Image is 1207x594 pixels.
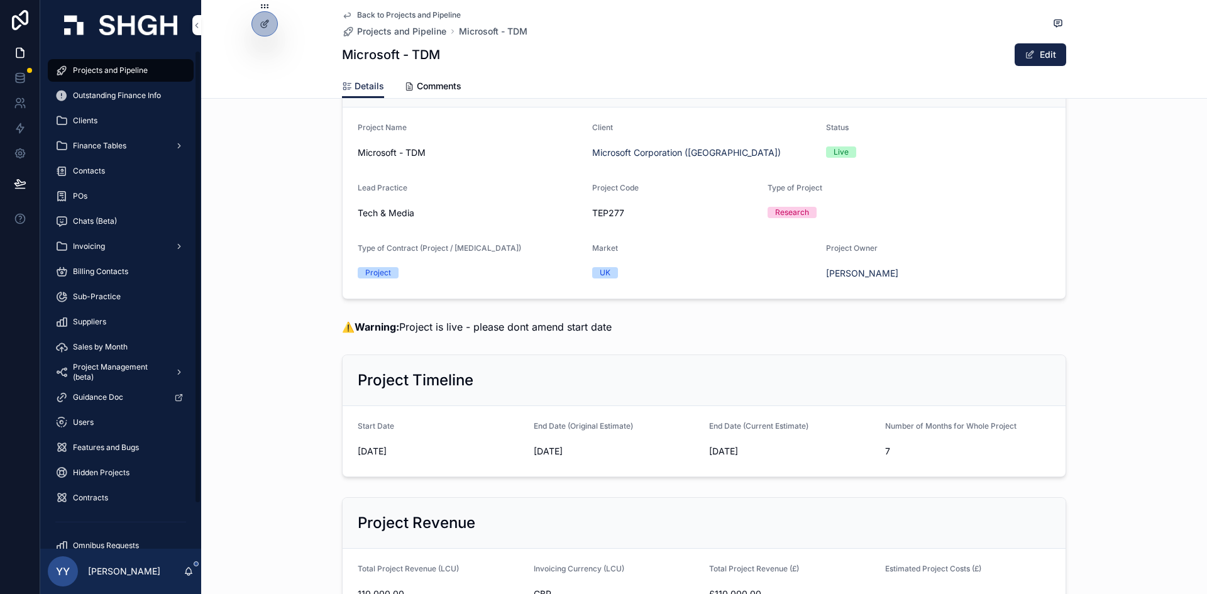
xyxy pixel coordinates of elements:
span: Billing Contacts [73,267,128,277]
span: Client [592,123,613,132]
span: Projects and Pipeline [73,65,148,75]
span: [DATE] [709,445,875,458]
span: Chats (Beta) [73,216,117,226]
span: Invoicing [73,241,105,251]
div: Research [775,207,809,218]
a: POs [48,185,194,207]
a: Projects and Pipeline [342,25,446,38]
span: Start Date [358,421,394,431]
a: Omnibus Requests [48,534,194,557]
a: Suppliers [48,311,194,333]
span: POs [73,191,87,201]
span: Total Project Revenue (£) [709,564,799,573]
span: Total Project Revenue (LCU) [358,564,459,573]
h1: Microsoft - TDM [342,46,440,63]
a: Clients [48,109,194,132]
span: Project Name [358,123,407,132]
div: Project [365,267,391,278]
p: [PERSON_NAME] [88,565,160,578]
span: Suppliers [73,317,106,327]
strong: Warning: [355,321,399,333]
span: Clients [73,116,97,126]
span: Sales by Month [73,342,128,352]
span: Contacts [73,166,105,176]
a: Microsoft - TDM [459,25,527,38]
span: Project Code [592,183,639,192]
span: [DATE] [534,445,700,458]
span: Project Management (beta) [73,362,165,382]
a: Projects and Pipeline [48,59,194,82]
span: Outstanding Finance Info [73,91,161,101]
span: Projects and Pipeline [357,25,446,38]
span: Contracts [73,493,108,503]
button: Edit [1015,43,1066,66]
span: Omnibus Requests [73,541,139,551]
a: Contacts [48,160,194,182]
a: Chats (Beta) [48,210,194,233]
span: Microsoft - TDM [358,146,582,159]
span: Invoicing Currency (LCU) [534,564,624,573]
span: YY [56,564,70,579]
span: Sub-Practice [73,292,121,302]
span: Type of Contract (Project / [MEDICAL_DATA]) [358,243,521,253]
span: Guidance Doc [73,392,123,402]
span: Estimated Project Costs (£) [885,564,981,573]
a: Outstanding Finance Info [48,84,194,107]
img: App logo [64,15,177,35]
a: Hidden Projects [48,461,194,484]
span: End Date (Original Estimate) [534,421,633,431]
span: Back to Projects and Pipeline [357,10,461,20]
span: Type of Project [768,183,822,192]
a: Comments [404,75,461,100]
a: Finance Tables [48,135,194,157]
div: Live [834,146,849,158]
span: Finance Tables [73,141,126,151]
div: UK [600,267,610,278]
span: End Date (Current Estimate) [709,421,808,431]
span: Features and Bugs [73,443,139,453]
span: Project Owner [826,243,878,253]
h2: Project Revenue [358,513,475,533]
span: Comments [417,80,461,92]
a: Users [48,411,194,434]
span: ⚠️ Project is live - please dont amend start date [342,321,612,333]
span: [DATE] [358,445,524,458]
a: Billing Contacts [48,260,194,283]
a: Back to Projects and Pipeline [342,10,461,20]
span: Users [73,417,94,427]
span: TEP277 [592,207,758,219]
span: Status [826,123,849,132]
span: Hidden Projects [73,468,130,478]
a: Project Management (beta) [48,361,194,383]
span: Details [355,80,384,92]
a: Details [342,75,384,99]
a: Invoicing [48,235,194,258]
div: scrollable content [40,50,201,549]
a: [PERSON_NAME] [826,267,898,280]
h2: Project Timeline [358,370,473,390]
span: Number of Months for Whole Project [885,421,1017,431]
span: Lead Practice [358,183,407,192]
a: Features and Bugs [48,436,194,459]
span: 7 [885,445,1051,458]
span: Market [592,243,618,253]
a: Microsoft Corporation ([GEOGRAPHIC_DATA]) [592,146,781,159]
a: Guidance Doc [48,386,194,409]
a: Sub-Practice [48,285,194,308]
span: Tech & Media [358,207,414,219]
a: Sales by Month [48,336,194,358]
a: Contracts [48,487,194,509]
